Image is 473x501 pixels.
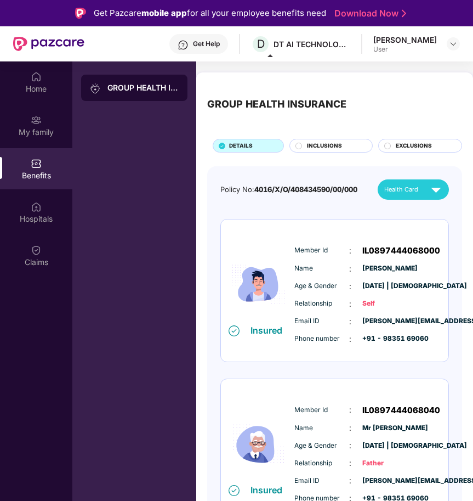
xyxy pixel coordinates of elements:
span: Email ID [294,476,349,486]
a: Download Now [334,8,403,19]
img: svg+xml;base64,PHN2ZyB3aWR0aD0iMjAiIGhlaWdodD0iMjAiIHZpZXdCb3g9IjAgMCAyMCAyMCIgZmlsbD0ibm9uZSIgeG... [90,83,101,94]
span: : [349,263,351,275]
span: +91 - 98351 69060 [362,334,417,344]
span: 4016/X/O/408434590/00/000 [254,185,357,194]
span: : [349,333,351,345]
img: svg+xml;base64,PHN2ZyBpZD0iSG9tZSIgeG1sbnM9Imh0dHA6Ly93d3cudzMub3JnLzIwMDAvc3ZnIiB3aWR0aD0iMjAiIG... [31,71,42,82]
span: Name [294,263,349,274]
img: Stroke [402,8,406,19]
img: svg+xml;base64,PHN2ZyB3aWR0aD0iMjAiIGhlaWdodD0iMjAiIHZpZXdCb3g9IjAgMCAyMCAyMCIgZmlsbD0ibm9uZSIgeG... [31,115,42,126]
span: : [349,457,351,469]
span: : [349,280,351,292]
div: Policy No: [220,184,357,195]
span: Member Id [294,245,349,256]
span: DETAILS [229,142,253,150]
span: : [349,298,351,310]
span: : [349,475,351,487]
img: New Pazcare Logo [13,37,84,51]
span: [DATE] | [DEMOGRAPHIC_DATA] [362,441,417,451]
span: [PERSON_NAME] [362,263,417,274]
img: icon [226,244,292,324]
span: INCLUSIONS [307,142,342,150]
div: User [373,45,437,54]
img: Logo [75,8,86,19]
div: [PERSON_NAME] [373,35,437,45]
span: IL0897444068000 [362,244,440,257]
span: Father [362,458,417,469]
span: Email ID [294,316,349,327]
span: EXCLUSIONS [396,142,432,150]
div: Insured [250,485,289,496]
div: DT AI TECHNOLOGIES PRIVATE LIMITED [273,39,350,49]
span: Age & Gender [294,441,349,451]
img: svg+xml;base64,PHN2ZyB4bWxucz0iaHR0cDovL3d3dy53My5vcmcvMjAwMC9zdmciIHZpZXdCb3g9IjAgMCAyNCAyNCIgd2... [426,180,446,199]
div: GROUP HEALTH INSURANCE [207,97,346,112]
span: Relationship [294,458,349,469]
span: Age & Gender [294,281,349,291]
div: GROUP HEALTH INSURANCE [107,82,179,93]
img: svg+xml;base64,PHN2ZyBpZD0iSG9zcGl0YWxzIiB4bWxucz0iaHR0cDovL3d3dy53My5vcmcvMjAwMC9zdmciIHdpZHRoPS... [31,201,42,212]
span: : [349,245,351,257]
div: Get Help [193,40,220,48]
span: : [349,316,351,328]
span: [PERSON_NAME][EMAIL_ADDRESS] [362,316,417,327]
span: [DATE] | [DEMOGRAPHIC_DATA] [362,281,417,291]
div: Insured [250,325,289,336]
span: Phone number [294,334,349,344]
span: Relationship [294,299,349,309]
div: Get Pazcare for all your employee benefits need [94,7,326,20]
img: svg+xml;base64,PHN2ZyB4bWxucz0iaHR0cDovL3d3dy53My5vcmcvMjAwMC9zdmciIHdpZHRoPSIxNiIgaGVpZ2h0PSIxNi... [229,325,240,336]
span: Health Card [384,185,418,194]
strong: mobile app [141,8,187,18]
span: Member Id [294,405,349,415]
img: svg+xml;base64,PHN2ZyBpZD0iQmVuZWZpdHMiIHhtbG5zPSJodHRwOi8vd3d3LnczLm9yZy8yMDAwL3N2ZyIgd2lkdGg9Ij... [31,158,42,169]
span: : [349,404,351,416]
img: svg+xml;base64,PHN2ZyB4bWxucz0iaHR0cDovL3d3dy53My5vcmcvMjAwMC9zdmciIHdpZHRoPSIxNiIgaGVpZ2h0PSIxNi... [229,485,240,496]
span: D [257,37,265,50]
img: svg+xml;base64,PHN2ZyBpZD0iSGVscC0zMngzMiIgeG1sbnM9Imh0dHA6Ly93d3cudzMub3JnLzIwMDAvc3ZnIiB3aWR0aD... [178,40,189,50]
span: : [349,440,351,452]
span: Name [294,423,349,434]
span: : [349,422,351,434]
span: [PERSON_NAME][EMAIL_ADDRESS] [362,476,417,486]
span: IL0897444068040 [362,404,440,417]
img: icon [226,404,292,484]
button: Health Card [378,179,449,200]
img: svg+xml;base64,PHN2ZyBpZD0iQ2xhaW0iIHhtbG5zPSJodHRwOi8vd3d3LnczLm9yZy8yMDAwL3N2ZyIgd2lkdGg9IjIwIi... [31,245,42,256]
img: svg+xml;base64,PHN2ZyBpZD0iRHJvcGRvd24tMzJ4MzIiIHhtbG5zPSJodHRwOi8vd3d3LnczLm9yZy8yMDAwL3N2ZyIgd2... [449,40,458,48]
span: Self [362,299,417,309]
span: Mr [PERSON_NAME] [362,423,417,434]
